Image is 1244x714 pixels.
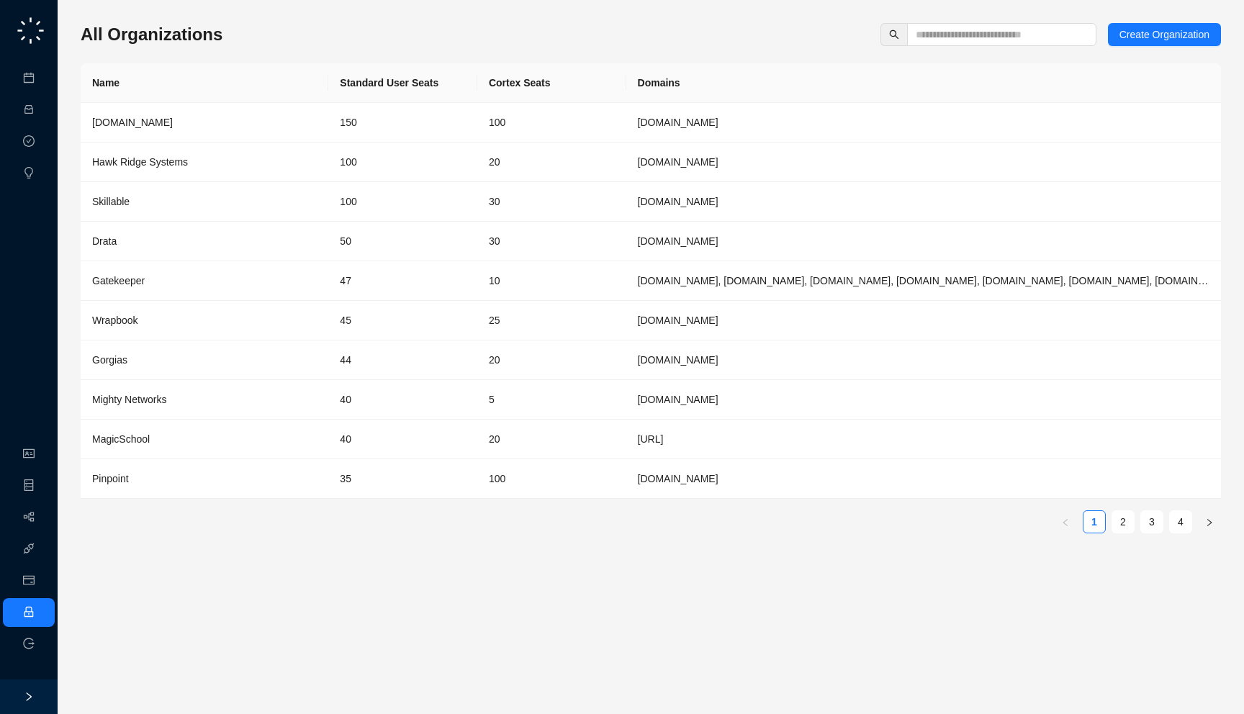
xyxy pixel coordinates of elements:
td: skillable.com [626,182,1221,222]
td: 44 [328,340,477,380]
span: search [889,30,899,40]
td: 100 [477,103,626,143]
td: 30 [477,222,626,261]
li: 3 [1140,510,1163,533]
td: 100 [477,459,626,499]
td: Drata.com [626,222,1221,261]
th: Standard User Seats [328,63,477,103]
li: Previous Page [1054,510,1077,533]
button: left [1054,510,1077,533]
span: Mighty Networks [92,394,166,405]
span: MagicSchool [92,433,150,445]
td: 20 [477,143,626,182]
iframe: Open customer support [1198,666,1237,705]
span: Skillable [92,196,130,207]
span: Create Organization [1119,27,1209,42]
a: 4 [1170,511,1191,533]
td: 40 [328,420,477,459]
td: magicschool.ai [626,420,1221,459]
td: gorgias.com [626,340,1221,380]
td: 45 [328,301,477,340]
td: wrapbook.com [626,301,1221,340]
td: 30 [477,182,626,222]
td: hawkridgesys.com [626,143,1221,182]
span: Hawk Ridge Systems [92,156,188,168]
td: synthesia.io [626,103,1221,143]
td: gatekeeperhq.com, gatekeeperhq.io, gatekeeper.io, gatekeepervclm.com, gatekeeperhq.co, trygatekee... [626,261,1221,301]
button: Create Organization [1108,23,1221,46]
td: 100 [328,182,477,222]
span: left [1061,518,1070,527]
td: 50 [328,222,477,261]
li: 1 [1083,510,1106,533]
td: 10 [477,261,626,301]
td: 40 [328,380,477,420]
td: 35 [328,459,477,499]
td: pinpointhq.com [626,459,1221,499]
td: mightynetworks.com [626,380,1221,420]
td: 5 [477,380,626,420]
span: logout [23,638,35,649]
th: Name [81,63,328,103]
li: 2 [1112,510,1135,533]
td: 25 [477,301,626,340]
li: Next Page [1198,510,1221,533]
span: [DOMAIN_NAME] [92,117,173,128]
span: Pinpoint [92,473,129,484]
a: 2 [1112,511,1134,533]
span: Drata [92,235,117,247]
img: logo-small-C4UdH2pc.png [14,14,47,47]
button: right [1198,510,1221,533]
a: 3 [1141,511,1163,533]
span: Gatekeeper [92,275,145,286]
span: right [24,692,34,702]
a: 1 [1083,511,1105,533]
th: Cortex Seats [477,63,626,103]
td: 47 [328,261,477,301]
li: 4 [1169,510,1192,533]
td: 20 [477,340,626,380]
td: 150 [328,103,477,143]
th: Domains [626,63,1221,103]
span: Wrapbook [92,315,138,326]
td: 20 [477,420,626,459]
span: Gorgias [92,354,127,366]
h3: All Organizations [81,23,222,46]
span: right [1205,518,1214,527]
td: 100 [328,143,477,182]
